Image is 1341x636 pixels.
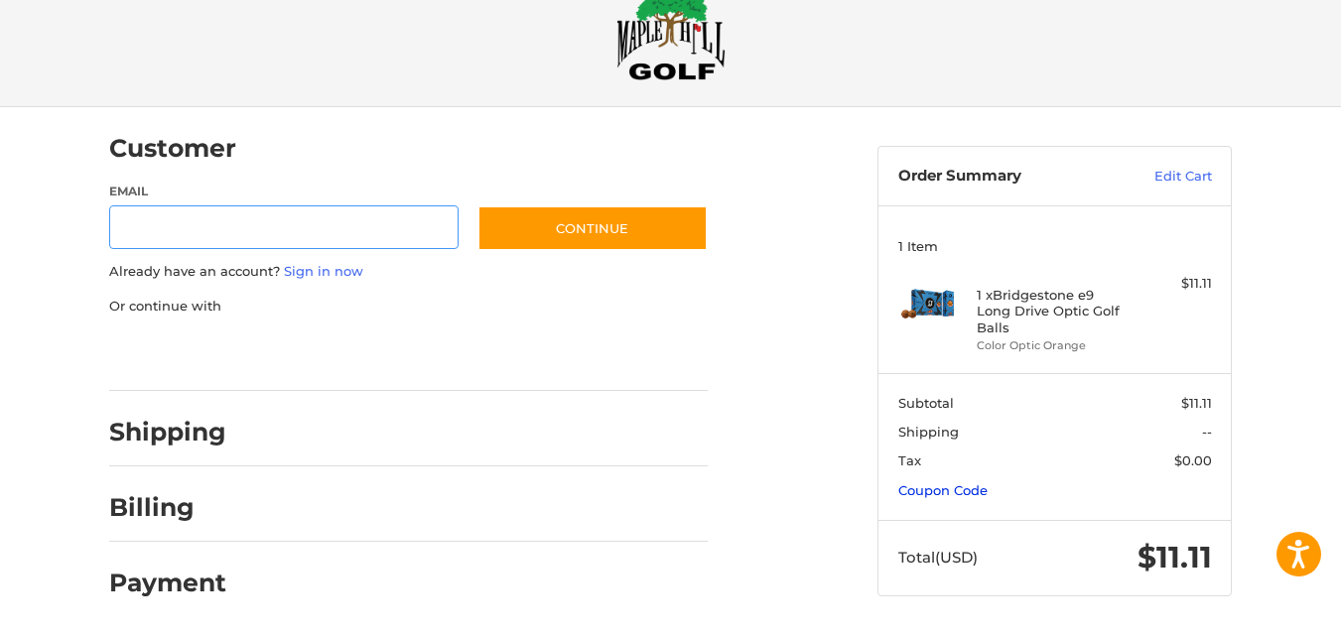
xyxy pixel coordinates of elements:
h3: Order Summary [898,167,1112,187]
span: -- [1202,424,1212,440]
span: $11.11 [1181,395,1212,411]
h4: 1 x Bridgestone e9 Long Drive Optic Golf Balls [977,287,1129,335]
iframe: PayPal-paypal [103,335,252,371]
span: Total (USD) [898,548,978,567]
button: Continue [477,205,708,251]
h2: Customer [109,133,236,164]
h2: Billing [109,492,225,523]
h2: Payment [109,568,226,598]
a: Coupon Code [898,482,988,498]
label: Email [109,183,459,200]
li: Color Optic Orange [977,337,1129,354]
span: $0.00 [1174,452,1212,468]
div: $11.11 [1134,274,1212,294]
h3: 1 Item [898,238,1212,254]
span: $11.11 [1138,539,1212,575]
h2: Shipping [109,417,226,447]
span: Shipping [898,424,959,440]
a: Sign in now [284,263,363,279]
p: Or continue with [109,297,708,317]
span: Tax [898,452,921,468]
p: Already have an account? [109,262,708,282]
span: Subtotal [898,395,954,411]
a: Edit Cart [1112,167,1212,187]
